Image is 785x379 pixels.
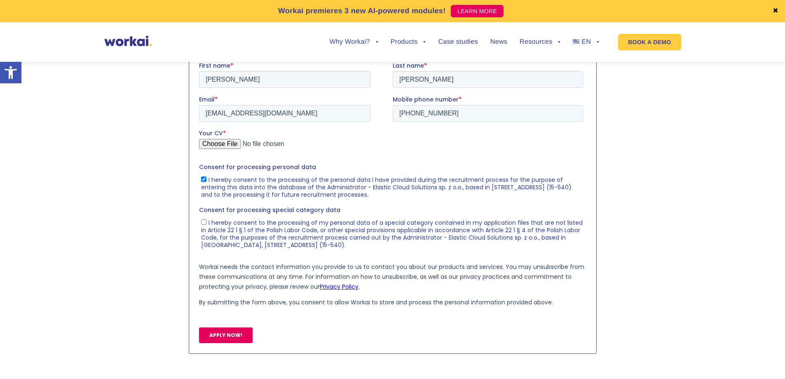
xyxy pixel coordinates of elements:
[581,38,591,45] span: EN
[451,5,504,17] a: LEARN MORE
[618,34,681,50] a: BOOK A DEMO
[199,61,586,350] iframe: Form 0
[773,8,778,14] a: ✖
[490,39,507,45] a: News
[329,39,378,45] a: Why Workai?
[391,39,426,45] a: Products
[278,5,446,16] p: Workai premieres 3 new AI-powered modules!
[438,39,478,45] a: Case studies
[520,39,560,45] a: Resources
